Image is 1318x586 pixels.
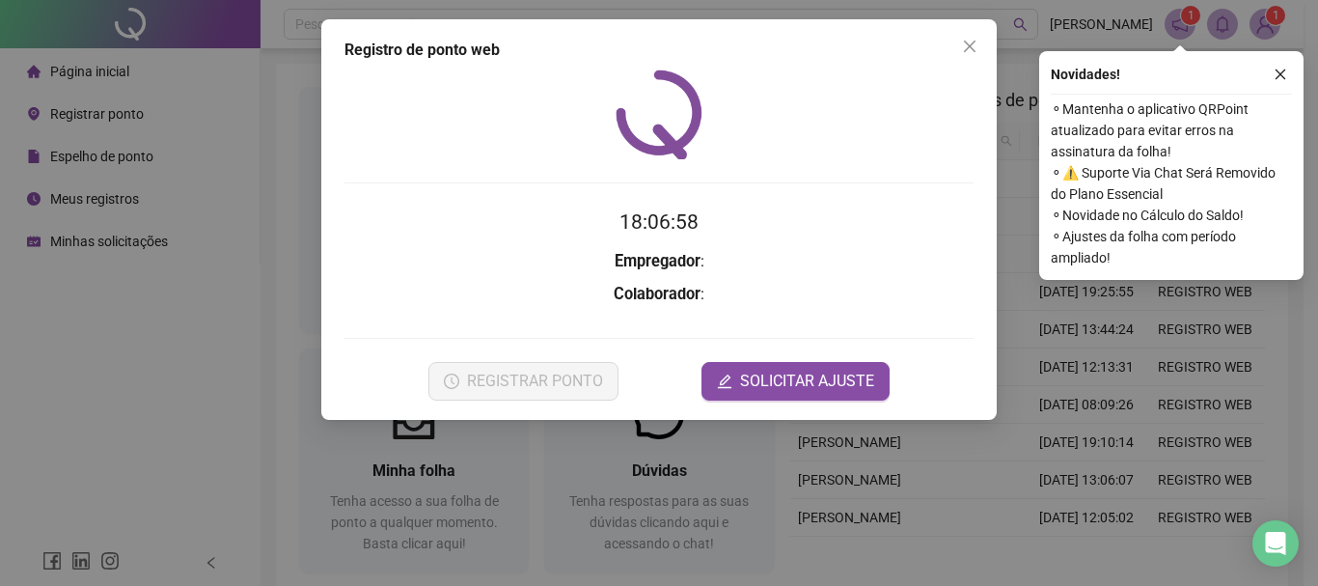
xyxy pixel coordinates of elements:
[962,39,977,54] span: close
[954,31,985,62] button: Close
[344,39,974,62] div: Registro de ponto web
[616,70,702,159] img: QRPoint
[1274,68,1287,81] span: close
[1051,98,1292,162] span: ⚬ Mantenha o aplicativo QRPoint atualizado para evitar erros na assinatura da folha!
[428,362,618,401] button: REGISTRAR PONTO
[614,285,700,303] strong: Colaborador
[1051,226,1292,268] span: ⚬ Ajustes da folha com período ampliado!
[701,362,890,401] button: editSOLICITAR AJUSTE
[619,210,699,234] time: 18:06:58
[615,252,700,270] strong: Empregador
[1051,162,1292,205] span: ⚬ ⚠️ Suporte Via Chat Será Removido do Plano Essencial
[717,374,732,389] span: edit
[1051,205,1292,226] span: ⚬ Novidade no Cálculo do Saldo!
[344,249,974,274] h3: :
[1252,520,1299,567] div: Open Intercom Messenger
[1051,64,1120,85] span: Novidades !
[740,370,874,393] span: SOLICITAR AJUSTE
[344,282,974,307] h3: :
